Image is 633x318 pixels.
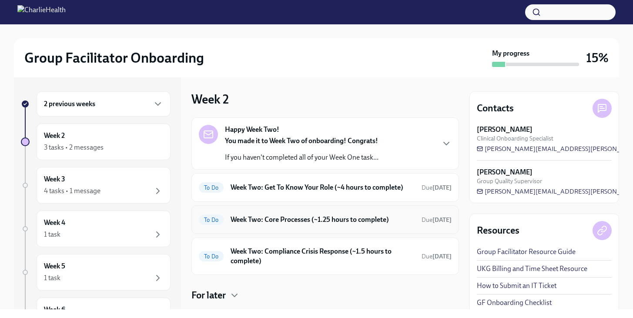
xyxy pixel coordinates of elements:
img: CharlieHealth [17,5,66,19]
span: To Do [199,253,224,260]
strong: My progress [492,49,529,58]
div: 1 task [44,230,60,239]
h4: For later [191,289,226,302]
h4: Contacts [477,102,514,115]
p: If you haven't completed all of your Week One task... [225,153,378,162]
a: To DoWeek Two: Compliance Crisis Response (~1.5 hours to complete)Due[DATE] [199,245,452,268]
strong: [DATE] [432,253,452,260]
a: Week 34 tasks • 1 message [21,167,171,204]
strong: [DATE] [432,184,452,191]
div: For later [191,289,459,302]
h3: 15% [586,50,609,66]
strong: You made it to Week Two of onboarding! Congrats! [225,137,378,145]
a: Group Facilitator Resource Guide [477,247,576,257]
h6: Week 3 [44,174,65,184]
strong: [DATE] [432,216,452,224]
div: 3 tasks • 2 messages [44,143,104,152]
a: To DoWeek Two: Get To Know Your Role (~4 hours to complete)Due[DATE] [199,181,452,194]
span: Due [422,216,452,224]
div: 4 tasks • 1 message [44,186,100,196]
strong: [PERSON_NAME] [477,125,533,134]
h6: Week Two: Get To Know Your Role (~4 hours to complete) [231,183,415,192]
span: Group Quality Supervisor [477,177,542,185]
span: Due [422,253,452,260]
div: 1 task [44,273,60,283]
a: How to Submit an IT Ticket [477,281,556,291]
a: UKG Billing and Time Sheet Resource [477,264,587,274]
span: September 16th, 2025 09:00 [422,184,452,192]
h6: Week 4 [44,218,65,228]
h3: Week 2 [191,91,229,107]
a: Week 41 task [21,211,171,247]
a: GF Onboarding Checklist [477,298,552,308]
h4: Resources [477,224,519,237]
a: Week 23 tasks • 2 messages [21,124,171,160]
h6: Week 5 [44,261,65,271]
a: To DoWeek Two: Core Processes (~1.25 hours to complete)Due[DATE] [199,213,452,227]
h2: Group Facilitator Onboarding [24,49,204,67]
div: 2 previous weeks [37,91,171,117]
h6: 2 previous weeks [44,99,95,109]
span: To Do [199,217,224,223]
strong: Happy Week Two! [225,125,279,134]
span: September 16th, 2025 09:00 [422,252,452,261]
span: Due [422,184,452,191]
h6: Week 2 [44,131,65,141]
h6: Week Two: Compliance Crisis Response (~1.5 hours to complete) [231,247,415,266]
a: Week 51 task [21,254,171,291]
span: To Do [199,184,224,191]
h6: Week Two: Core Processes (~1.25 hours to complete) [231,215,415,224]
span: Clinical Onboarding Specialist [477,134,553,143]
span: September 16th, 2025 09:00 [422,216,452,224]
strong: [PERSON_NAME] [477,167,533,177]
h6: Week 6 [44,305,65,315]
